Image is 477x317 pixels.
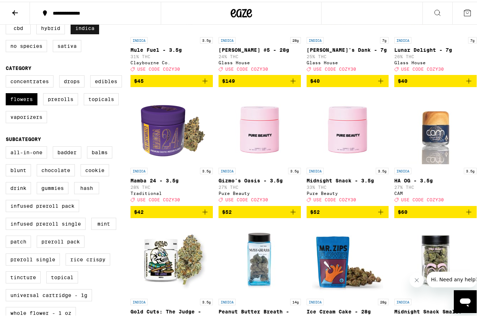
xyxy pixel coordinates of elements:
[225,65,268,70] span: USE CODE COZY30
[307,52,389,57] p: 25% THC
[468,35,477,42] p: 7g
[307,189,389,194] div: Pure Beauty
[130,297,148,303] p: INDICA
[307,35,324,42] p: INDICA
[6,135,41,140] legend: Subcategory
[130,45,213,51] p: Mule Fuel - 3.5g
[136,91,207,162] img: Traditional - Mamba 24 - 3.5g
[307,204,389,216] button: Add to bag
[137,65,180,70] span: USE CODE COZY30
[6,198,79,210] label: Infused Preroll Pack
[37,180,68,192] label: Gummies
[313,65,356,70] span: USE CODE COZY30
[219,35,236,42] p: INDICA
[6,74,53,86] label: Concentrates
[394,52,477,57] p: 26% THC
[288,166,301,172] p: 3.5g
[312,222,383,293] img: Mr. Zips - Ice Cream Cake - 28g
[200,297,213,303] p: 3.5g
[130,204,213,216] button: Add to bag
[90,74,122,86] label: Edibles
[219,183,301,188] p: 27% THC
[380,35,389,42] p: 7g
[6,216,86,228] label: Infused Preroll Single
[130,176,213,182] p: Mamba 24 - 3.5g
[137,196,180,201] span: USE CODE COZY30
[224,222,295,293] img: Miss Grass - Peanut Butter Breath - 14g
[43,91,78,104] label: Prerolls
[84,91,119,104] label: Topicals
[6,180,31,192] label: Drink
[71,20,99,32] label: Indica
[376,166,389,172] p: 3.5g
[307,45,389,51] p: [PERSON_NAME]'s Dank - 7g
[37,234,84,246] label: Preroll Pack
[6,162,31,175] label: Blunt
[394,45,477,51] p: Lunar Delight - 7g
[134,76,144,82] span: $45
[307,307,389,313] p: Ice Cream Cake - 28g
[136,222,207,293] img: Claybourne Co. - Gold Cuts: The Judge - 3.5g
[398,207,407,213] span: $60
[6,287,92,300] label: Universal Cartridge - 1g
[307,59,389,63] div: Glass House
[224,91,295,162] img: Pure Beauty - Gizmo's Oasis - 3.5g
[219,45,301,51] p: [PERSON_NAME] #5 - 28g
[6,38,47,50] label: No Species
[427,270,477,286] iframe: Message from company
[219,166,236,172] p: INDICA
[46,270,78,282] label: Topical
[378,297,389,303] p: 28g
[400,91,471,162] img: CAM - HA OG - 3.5g
[219,73,301,85] button: Add to bag
[130,52,213,57] p: 31% THC
[394,297,411,303] p: INDICA
[130,35,148,42] p: INDICA
[219,297,236,303] p: INDICA
[4,5,51,11] span: Hi. Need any help?
[312,91,383,162] img: Pure Beauty - Midnight Snack - 3.5g
[200,166,213,172] p: 3.5g
[394,59,477,63] div: Glass House
[37,162,75,175] label: Chocolate
[219,204,301,216] button: Add to bag
[219,59,301,63] div: Glass House
[53,38,81,50] label: Sativa
[398,76,407,82] span: $40
[134,207,144,213] span: $42
[394,189,477,194] div: CAM
[313,196,356,201] span: USE CODE COZY30
[6,109,47,121] label: Vaporizers
[219,189,301,194] div: Pure Beauty
[401,196,444,201] span: USE CODE COZY30
[400,222,471,293] img: Pure Beauty - Midnight Snack Smalls - 14.17g
[222,207,232,213] span: $52
[6,252,60,264] label: Preroll Single
[222,76,235,82] span: $149
[307,176,389,182] p: Midnight Snack - 3.5g
[454,288,477,311] iframe: Button to launch messaging window
[66,252,110,264] label: Rice Crispy
[307,91,389,204] a: Open page for Midnight Snack - 3.5g from Pure Beauty
[290,35,301,42] p: 28g
[81,162,109,175] label: Cookie
[200,35,213,42] p: 3.5g
[394,91,477,204] a: Open page for HA OG - 3.5g from CAM
[394,35,411,42] p: INDICA
[410,271,424,286] iframe: Close message
[6,234,31,246] label: Patch
[225,196,268,201] span: USE CODE COZY30
[219,52,301,57] p: 24% THC
[310,76,320,82] span: $40
[307,166,324,172] p: INDICA
[130,91,213,204] a: Open page for Mamba 24 - 3.5g from Traditional
[74,180,99,192] label: Hash
[290,297,301,303] p: 14g
[130,183,213,188] p: 28% THC
[53,145,81,157] label: Badder
[6,20,31,32] label: CBD
[310,207,320,213] span: $52
[219,91,301,204] a: Open page for Gizmo's Oasis - 3.5g from Pure Beauty
[59,74,84,86] label: Drops
[219,176,301,182] p: Gizmo's Oasis - 3.5g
